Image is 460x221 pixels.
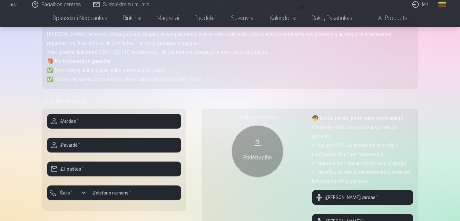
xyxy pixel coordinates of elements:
button: Pridėti selfie [232,125,283,177]
p: ✔ Išsiųsti SMS su asmenine nuoroda į nuotraukas iškart po fotosesijos; [312,141,413,159]
div: Pridėti selfie [238,154,277,162]
a: Magnetai [149,9,187,27]
img: /fa2 [10,3,17,6]
a: Puodeliai [187,9,223,27]
p: Mes griežtai laikomės BDAR (GDPR) reikalavimų – tik jūs turėsite prieigą prie savo vaiko nuotraukų. [47,48,413,57]
h5: Tėvų informacija [42,97,186,106]
p: Prašome įkelti vaiko nuotrauką, nes tai padeda: [312,123,413,141]
a: Spausdinti nuotraukas [45,9,115,27]
p: [PERSON_NAME] tėvas nori išsaugoti kuo daugiau šviesių akimirkų iš savo vaiko vaikystės. Mes pama... [47,30,413,48]
button: Šalis* [47,185,89,200]
div: Vaiko nuotrauka [207,114,308,121]
p: ✅ Nemokamą unikalią jūsų vaiko nuotrauką el. paštu; [47,66,413,75]
strong: 🧒 Kodėl reikia įkelti vaiko nuotrauką? [312,115,403,121]
a: Raktų pakabukas [304,9,360,27]
strong: 🎁 Po fotosesijos gausite [47,58,110,64]
p: ✅ Asmeninę apsaugotą nuorodą į visas vaiko nuotraukas SMS žinute. [47,75,413,84]
a: All products [360,9,415,27]
label: Šalis [57,190,75,196]
a: Suvenyrai [223,9,262,27]
a: Kalendoriai [262,9,304,27]
p: ✔ Greičiau surasti ir susisteminti nuotraukas bei pagreitinti jų gamybą. [312,168,413,186]
p: ✔ Nepraleisti ir nesumaišyti vaikų grupėje; [312,159,413,168]
h5: Vaiko informacija [202,97,418,106]
a: Rinkiniai [115,9,149,27]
